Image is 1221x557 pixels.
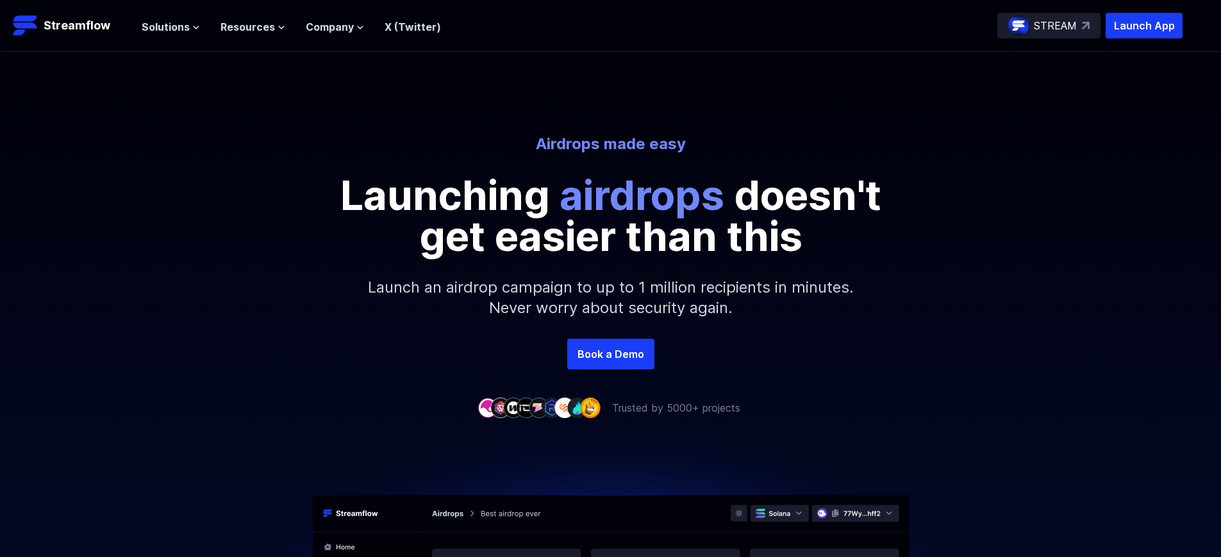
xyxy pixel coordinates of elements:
img: company-6 [542,398,562,417]
p: Trusted by 5000+ projects [612,400,740,416]
img: company-4 [516,398,536,417]
img: company-7 [554,398,575,417]
a: Book a Demo [567,339,654,369]
img: company-5 [529,398,549,417]
img: company-3 [503,398,524,417]
p: Launching doesn't get easier than this [322,175,899,257]
img: company-2 [490,398,511,417]
button: Launch App [1106,13,1183,38]
p: Airdrops made easy [256,134,966,154]
span: Resources [220,19,275,35]
img: company-1 [478,398,498,417]
span: airdrops [560,170,724,220]
button: Solutions [142,19,200,35]
p: Launch an airdrop campaign to up to 1 million recipients in minutes. Never worry about security a... [335,257,886,339]
a: Streamflow [13,13,129,38]
span: Company [306,19,354,35]
button: Resources [220,19,285,35]
p: Streamflow [44,17,110,35]
a: STREAM [997,13,1101,38]
span: Solutions [142,19,190,35]
img: streamflow-logo-circle.png [1008,15,1029,36]
a: X (Twitter) [385,20,441,33]
img: company-9 [580,398,601,417]
p: STREAM [1034,18,1077,33]
img: top-right-arrow.svg [1082,22,1090,29]
img: Streamflow Logo [13,13,38,38]
img: company-8 [567,398,588,417]
button: Company [306,19,364,35]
